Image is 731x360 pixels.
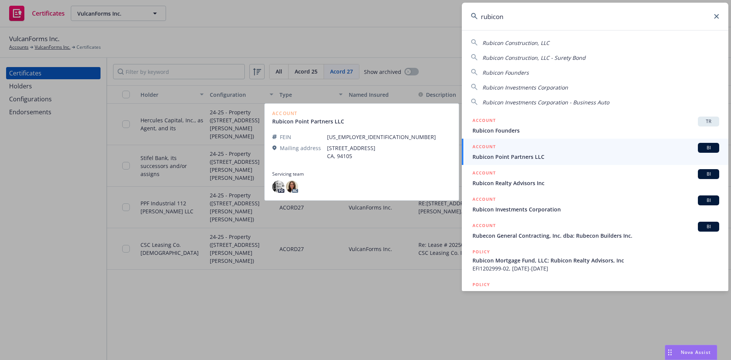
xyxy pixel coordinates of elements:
h5: ACCOUNT [472,143,496,152]
span: Rubicon Investments Corporation [482,84,568,91]
a: ACCOUNTBIRubecon General Contracting, Inc. dba: Rubecon Builders Inc. [462,218,728,244]
span: EFI1202999-02, [DATE]-[DATE] [472,264,719,272]
h5: ACCOUNT [472,169,496,178]
h5: ACCOUNT [472,222,496,231]
span: Nova Assist [681,349,711,355]
span: Rubicon Mortgage Fund, LLC; Rubicon Realty Advisors, Inc [472,256,719,264]
span: Rubicon Construction, LLC [482,39,549,46]
a: ACCOUNTTRRubicon Founders [462,112,728,139]
span: Rubicon Point Partners, LLC [472,289,719,297]
span: BI [701,171,716,178]
span: Rubicon Realty Advisors Inc [472,179,719,187]
button: Nova Assist [665,345,717,360]
span: Rubicon Investments Corporation [472,205,719,213]
span: Rubecon General Contracting, Inc. dba: Rubecon Builders Inc. [472,232,719,240]
a: ACCOUNTBIRubicon Point Partners LLC [462,139,728,165]
span: BI [701,144,716,151]
div: Drag to move [665,345,675,360]
h5: POLICY [472,281,490,288]
a: ACCOUNTBIRubicon Realty Advisors Inc [462,165,728,191]
a: POLICYRubicon Mortgage Fund, LLC; Rubicon Realty Advisors, IncEFI1202999-02, [DATE]-[DATE] [462,244,728,277]
h5: ACCOUNT [472,117,496,126]
a: POLICYRubicon Point Partners, LLC [462,277,728,309]
span: Rubicon Founders [472,126,719,134]
h5: ACCOUNT [472,195,496,205]
span: Rubicon Point Partners LLC [472,153,719,161]
span: BI [701,197,716,204]
span: BI [701,223,716,230]
h5: POLICY [472,248,490,256]
span: Rubicon Founders [482,69,529,76]
input: Search... [462,3,728,30]
span: TR [701,118,716,125]
a: ACCOUNTBIRubicon Investments Corporation [462,191,728,218]
span: Rubicon Investments Corporation - Business Auto [482,99,609,106]
span: Rubicon Construction, LLC - Surety Bond [482,54,586,61]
